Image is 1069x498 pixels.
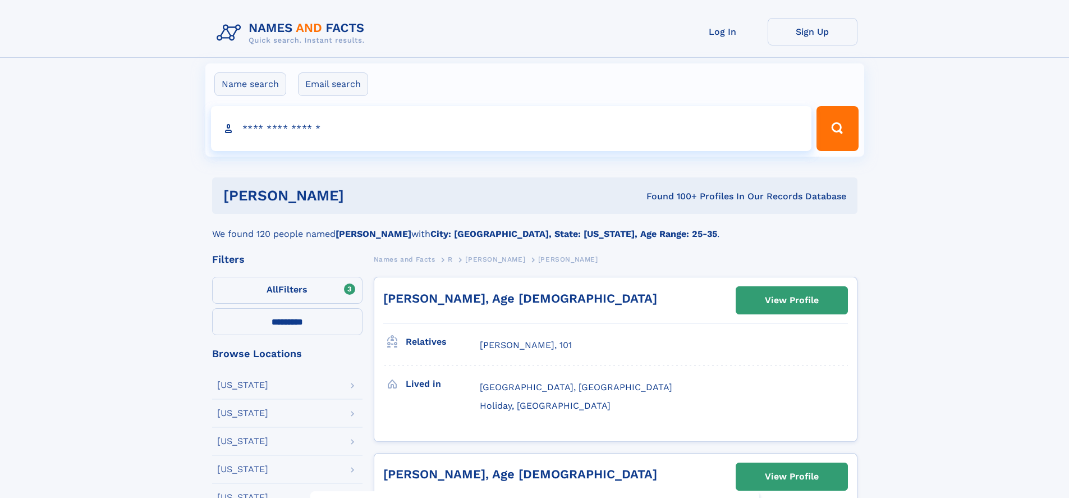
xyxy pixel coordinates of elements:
b: [PERSON_NAME] [336,229,411,239]
a: [PERSON_NAME], Age [DEMOGRAPHIC_DATA] [383,291,657,305]
label: Name search [214,72,286,96]
div: View Profile [765,287,819,313]
a: [PERSON_NAME], Age [DEMOGRAPHIC_DATA] [383,467,657,481]
div: View Profile [765,464,819,490]
h1: [PERSON_NAME] [223,189,495,203]
a: R [448,252,453,266]
span: [PERSON_NAME] [538,255,598,263]
a: Log In [678,18,768,45]
span: Holiday, [GEOGRAPHIC_DATA] [480,400,611,411]
a: View Profile [736,287,847,314]
span: All [267,284,278,295]
a: [PERSON_NAME] [465,252,525,266]
div: Browse Locations [212,349,363,359]
b: City: [GEOGRAPHIC_DATA], State: [US_STATE], Age Range: 25-35 [430,229,717,239]
div: Found 100+ Profiles In Our Records Database [495,190,846,203]
label: Filters [212,277,363,304]
h3: Relatives [406,332,480,351]
h3: Lived in [406,374,480,394]
a: Sign Up [768,18,857,45]
div: [US_STATE] [217,409,268,418]
div: [US_STATE] [217,465,268,474]
div: We found 120 people named with . [212,214,857,241]
img: Logo Names and Facts [212,18,374,48]
div: Filters [212,254,363,264]
span: [GEOGRAPHIC_DATA], [GEOGRAPHIC_DATA] [480,382,672,392]
div: [US_STATE] [217,381,268,390]
button: Search Button [816,106,858,151]
span: R [448,255,453,263]
input: search input [211,106,812,151]
a: View Profile [736,463,847,490]
span: [PERSON_NAME] [465,255,525,263]
div: [US_STATE] [217,437,268,446]
label: Email search [298,72,368,96]
a: [PERSON_NAME], 101 [480,339,572,351]
a: Names and Facts [374,252,435,266]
